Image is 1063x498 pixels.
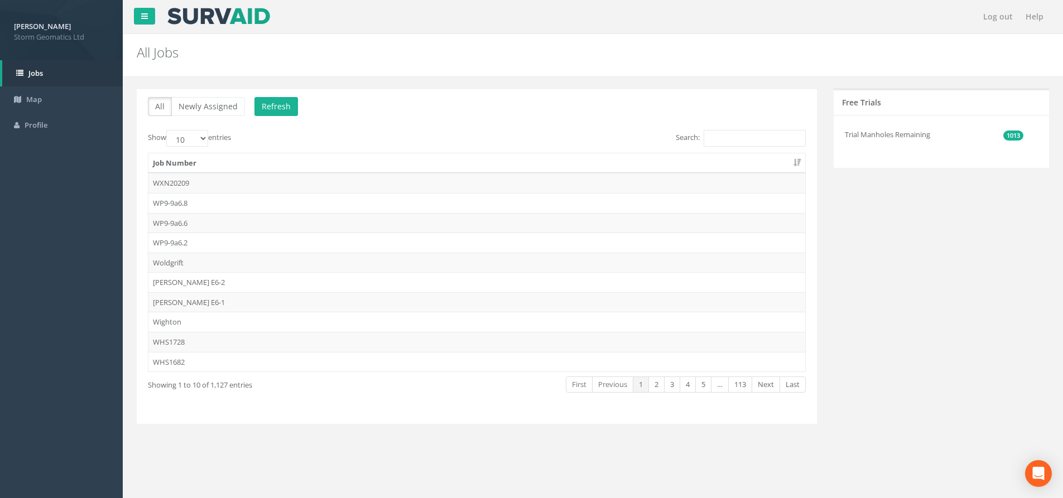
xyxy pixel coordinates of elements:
a: 2 [648,376,665,393]
td: WHS1728 [148,332,805,352]
td: [PERSON_NAME] E6-2 [148,272,805,292]
span: 1013 [1003,130,1023,141]
select: Showentries [166,130,208,147]
a: 3 [664,376,680,393]
td: Woldgrift [148,253,805,273]
td: WP9-9a6.6 [148,213,805,233]
a: [PERSON_NAME] Storm Geomatics Ltd [14,18,109,42]
a: Previous [592,376,633,393]
td: WP9-9a6.2 [148,233,805,253]
li: Trial Manholes Remaining [845,124,1023,146]
th: Job Number: activate to sort column ascending [148,153,805,173]
a: 113 [728,376,752,393]
span: Jobs [28,68,43,78]
label: Show entries [148,130,231,147]
a: … [711,376,729,393]
label: Search: [676,130,806,147]
span: Profile [25,120,47,130]
span: Map [26,94,42,104]
button: Newly Assigned [171,97,245,116]
h5: Free Trials [842,98,881,107]
a: 1 [633,376,649,393]
a: Last [780,376,806,393]
span: Storm Geomatics Ltd [14,32,109,42]
strong: [PERSON_NAME] [14,21,71,31]
button: All [148,97,172,116]
a: 4 [680,376,696,393]
td: WP9-9a6.8 [148,193,805,213]
a: Next [752,376,780,393]
td: WXN20209 [148,173,805,193]
input: Search: [704,130,806,147]
td: Wighton [148,312,805,332]
td: WHS1682 [148,352,805,372]
a: Jobs [2,60,123,86]
button: Refresh [254,97,298,116]
td: [PERSON_NAME] E6-1 [148,292,805,312]
a: 5 [695,376,711,393]
a: First [566,376,593,393]
div: Showing 1 to 10 of 1,127 entries [148,375,412,390]
div: Open Intercom Messenger [1025,460,1052,487]
h2: All Jobs [137,45,894,60]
